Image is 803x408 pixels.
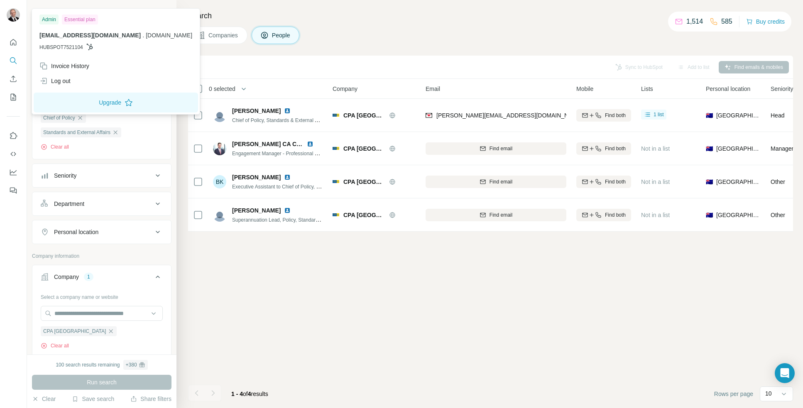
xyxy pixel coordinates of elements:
[54,273,79,281] div: Company
[605,211,626,219] span: Find both
[32,267,171,290] button: Company1
[605,178,626,186] span: Find both
[208,31,239,39] span: Companies
[436,112,583,119] span: [PERSON_NAME][EMAIL_ADDRESS][DOMAIN_NAME]
[41,290,163,301] div: Select a company name or website
[7,8,20,22] img: Avatar
[605,145,626,152] span: Find both
[39,77,71,85] div: Log out
[213,142,226,155] img: Avatar
[706,85,750,93] span: Personal location
[721,17,732,27] p: 585
[716,111,761,120] span: [GEOGRAPHIC_DATA]
[333,114,339,117] img: Logo of CPA Australia
[43,327,106,335] span: CPA [GEOGRAPHIC_DATA]
[54,228,98,236] div: Personal location
[7,147,20,161] button: Use Surfe API
[576,109,631,122] button: Find both
[39,44,83,51] span: HUBSPOT7521104
[654,111,664,118] span: 1 list
[765,389,772,398] p: 10
[771,145,793,152] span: Manager
[706,211,713,219] span: 🇦🇺
[343,178,385,186] span: CPA [GEOGRAPHIC_DATA]
[41,342,69,349] button: Clear all
[54,171,76,180] div: Seniority
[576,176,631,188] button: Find both
[771,212,785,218] span: Other
[706,178,713,186] span: 🇦🇺
[32,194,171,214] button: Department
[213,109,226,122] img: Avatar
[39,62,89,70] div: Invoice History
[232,183,383,190] span: Executive Assistant to Chief of Policy, Standards and External Affairs
[32,166,171,186] button: Seniority
[126,361,137,369] div: + 380
[7,53,20,68] button: Search
[426,85,440,93] span: Email
[231,391,243,397] span: 1 - 4
[7,183,20,198] button: Feedback
[716,144,761,153] span: [GEOGRAPHIC_DATA]
[576,142,631,155] button: Find both
[72,395,114,403] button: Save search
[641,145,670,152] span: Not in a list
[343,144,385,153] span: CPA [GEOGRAPHIC_DATA]
[716,211,761,219] span: [GEOGRAPHIC_DATA]
[641,85,653,93] span: Lists
[7,128,20,143] button: Use Surfe on LinkedIn
[686,17,703,27] p: 1,514
[426,111,432,120] img: provider findymail logo
[7,35,20,50] button: Quick start
[144,5,176,17] button: Hide
[771,112,784,119] span: Head
[232,173,281,181] span: [PERSON_NAME]
[343,111,385,120] span: CPA [GEOGRAPHIC_DATA]
[56,360,147,370] div: 100 search results remaining
[43,114,75,122] span: Chief of Policy
[146,32,192,39] span: [DOMAIN_NAME]
[490,178,512,186] span: Find email
[7,165,20,180] button: Dashboard
[39,32,141,39] span: [EMAIL_ADDRESS][DOMAIN_NAME]
[231,391,268,397] span: results
[232,150,424,156] span: Engagement Manager - Professional Standards | Policy, Standards and External Affairs
[62,15,98,24] div: Essential plan
[490,211,512,219] span: Find email
[232,206,281,215] span: [PERSON_NAME]
[343,211,385,219] span: CPA [GEOGRAPHIC_DATA]
[213,208,226,222] img: Avatar
[34,93,198,112] button: Upgrade
[716,178,761,186] span: [GEOGRAPHIC_DATA]
[576,209,631,221] button: Find both
[775,363,795,383] div: Open Intercom Messenger
[54,200,84,208] div: Department
[714,390,753,398] span: Rows per page
[84,273,93,281] div: 1
[333,147,339,150] img: Logo of CPA Australia
[706,144,713,153] span: 🇦🇺
[39,15,59,24] div: Admin
[32,222,171,242] button: Personal location
[605,112,626,119] span: Find both
[641,212,670,218] span: Not in a list
[771,85,793,93] span: Seniority
[706,111,713,120] span: 🇦🇺
[576,85,593,93] span: Mobile
[771,178,785,185] span: Other
[284,174,291,181] img: LinkedIn logo
[32,252,171,260] p: Company information
[7,90,20,105] button: My lists
[43,129,110,136] span: Standards and External Affairs
[284,207,291,214] img: LinkedIn logo
[426,176,566,188] button: Find email
[272,31,291,39] span: People
[32,395,56,403] button: Clear
[232,117,328,123] span: Chief of Policy, Standards & External Affairs
[333,180,339,183] img: Logo of CPA Australia
[490,145,512,152] span: Find email
[641,178,670,185] span: Not in a list
[243,391,248,397] span: of
[232,141,304,147] span: [PERSON_NAME] CA CPA
[333,85,357,93] span: Company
